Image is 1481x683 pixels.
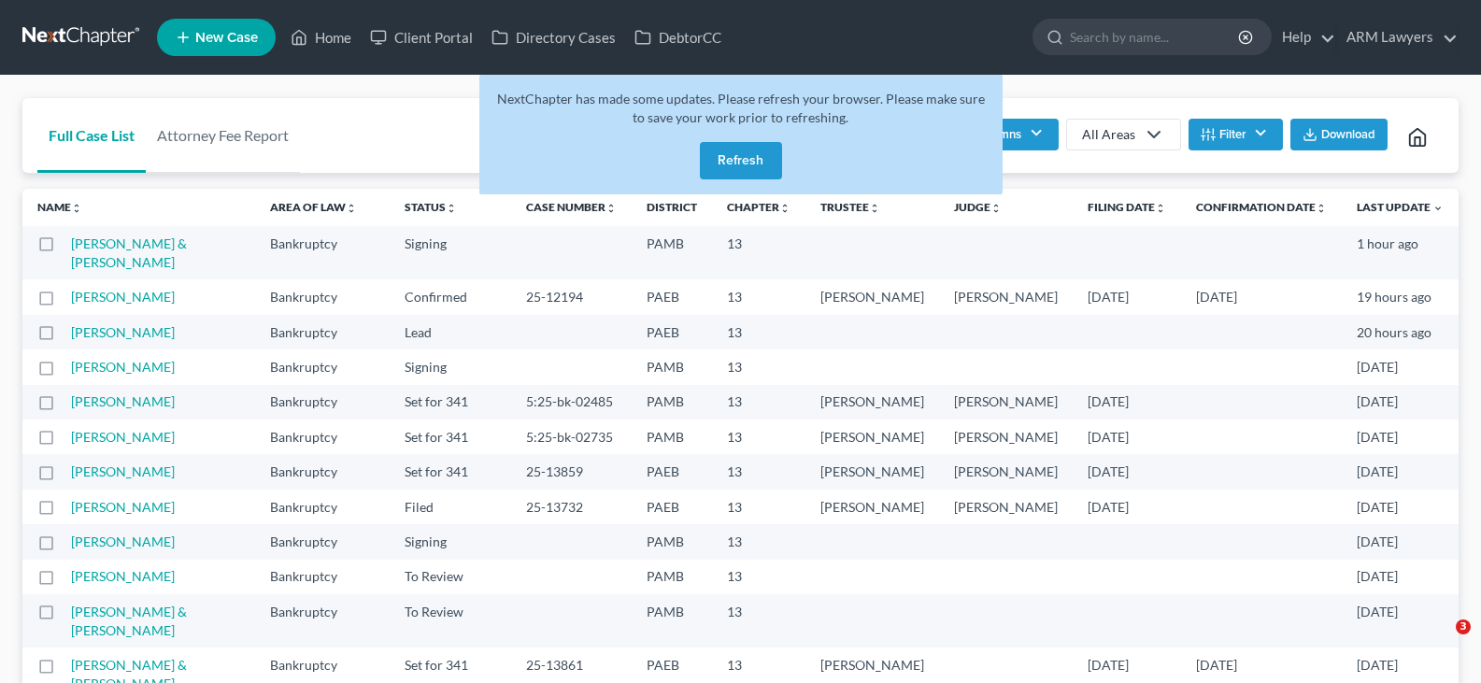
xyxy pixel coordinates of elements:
[37,98,146,173] a: Full Case List
[939,490,1073,524] td: [PERSON_NAME]
[1342,420,1459,454] td: [DATE]
[1073,454,1181,489] td: [DATE]
[1290,119,1388,150] button: Download
[1088,200,1166,214] a: Filing Dateunfold_more
[511,454,632,489] td: 25-13859
[805,279,939,314] td: [PERSON_NAME]
[1073,490,1181,524] td: [DATE]
[712,226,805,279] td: 13
[71,568,175,584] a: [PERSON_NAME]
[632,279,712,314] td: PAEB
[1342,349,1459,384] td: [DATE]
[390,385,511,420] td: Set for 341
[1342,315,1459,349] td: 20 hours ago
[446,203,457,214] i: unfold_more
[1456,619,1471,634] span: 3
[712,490,805,524] td: 13
[1342,385,1459,420] td: [DATE]
[71,534,175,549] a: [PERSON_NAME]
[805,385,939,420] td: [PERSON_NAME]
[712,349,805,384] td: 13
[390,349,511,384] td: Signing
[1073,279,1181,314] td: [DATE]
[255,226,390,279] td: Bankruptcy
[405,200,457,214] a: Statusunfold_more
[805,420,939,454] td: [PERSON_NAME]
[255,560,390,594] td: Bankruptcy
[255,420,390,454] td: Bankruptcy
[632,490,712,524] td: PAEB
[71,604,187,638] a: [PERSON_NAME] & [PERSON_NAME]
[632,560,712,594] td: PAMB
[632,454,712,489] td: PAEB
[146,98,300,173] a: Attorney Fee Report
[346,203,357,214] i: unfold_more
[71,463,175,479] a: [PERSON_NAME]
[632,420,712,454] td: PAMB
[390,524,511,559] td: Signing
[1342,454,1459,489] td: [DATE]
[1342,524,1459,559] td: [DATE]
[700,142,782,179] button: Refresh
[390,594,511,647] td: To Review
[1181,279,1342,314] td: [DATE]
[497,91,985,125] span: NextChapter has made some updates. Please refresh your browser. Please make sure to save your wor...
[71,359,175,375] a: [PERSON_NAME]
[390,490,511,524] td: Filed
[390,420,511,454] td: Set for 341
[1316,203,1327,214] i: unfold_more
[632,315,712,349] td: PAEB
[255,279,390,314] td: Bankruptcy
[1417,619,1462,664] iframe: Intercom live chat
[1342,279,1459,314] td: 19 hours ago
[712,524,805,559] td: 13
[390,560,511,594] td: To Review
[255,490,390,524] td: Bankruptcy
[255,524,390,559] td: Bankruptcy
[71,203,82,214] i: unfold_more
[511,385,632,420] td: 5:25-bk-02485
[1196,200,1327,214] a: Confirmation Dateunfold_more
[805,490,939,524] td: [PERSON_NAME]
[71,289,175,305] a: [PERSON_NAME]
[390,315,511,349] td: Lead
[632,524,712,559] td: PAMB
[712,454,805,489] td: 13
[712,279,805,314] td: 13
[255,349,390,384] td: Bankruptcy
[37,200,82,214] a: Nameunfold_more
[390,454,511,489] td: Set for 341
[511,420,632,454] td: 5:25-bk-02735
[511,279,632,314] td: 25-12194
[632,385,712,420] td: PAMB
[511,490,632,524] td: 25-13732
[71,499,175,515] a: [PERSON_NAME]
[1073,420,1181,454] td: [DATE]
[625,21,731,54] a: DebtorCC
[71,324,175,340] a: [PERSON_NAME]
[1073,385,1181,420] td: [DATE]
[1070,20,1241,54] input: Search by name...
[255,385,390,420] td: Bankruptcy
[482,21,625,54] a: Directory Cases
[255,454,390,489] td: Bankruptcy
[1082,125,1135,144] div: All Areas
[255,315,390,349] td: Bankruptcy
[390,226,511,279] td: Signing
[1155,203,1166,214] i: unfold_more
[71,429,175,445] a: [PERSON_NAME]
[939,279,1073,314] td: [PERSON_NAME]
[71,235,187,270] a: [PERSON_NAME] & [PERSON_NAME]
[1342,560,1459,594] td: [DATE]
[270,200,357,214] a: Area of Lawunfold_more
[712,594,805,647] td: 13
[712,315,805,349] td: 13
[1432,203,1444,214] i: expand_more
[71,393,175,409] a: [PERSON_NAME]
[361,21,482,54] a: Client Portal
[255,594,390,647] td: Bankruptcy
[1321,127,1375,142] span: Download
[712,560,805,594] td: 13
[632,226,712,279] td: PAMB
[712,385,805,420] td: 13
